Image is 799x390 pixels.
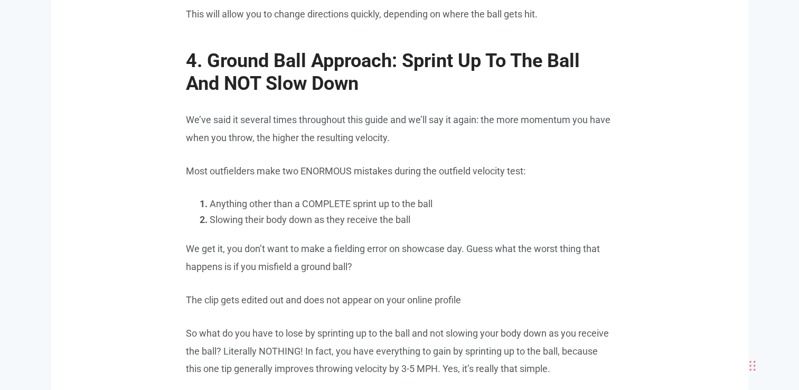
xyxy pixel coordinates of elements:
[210,198,433,209] a: Anything other than a COMPLETE sprint up to the ball
[650,276,799,390] iframe: Chat Widget
[186,291,614,309] p: The clip gets edited out and does not appear on your online profile
[186,240,614,275] p: We get it, you don’t want to make a fielding error on showcase day. Guess what the worst thing th...
[186,111,614,146] p: We’ve said it several times throughout this guide and we’ll say it again: the more momentum you h...
[186,324,614,377] p: So what do you have to lose by sprinting up to the ball and not slowing your body down as you rec...
[186,5,614,23] p: This will allow you to change directions quickly, depending on where the ball gets hit.
[749,350,756,382] div: Drag
[186,50,580,95] span: 4. Ground Ball Approach: Sprint Up To The Ball And NOT Slow Down
[210,214,410,225] a: Slowing their body down as they receive the ball
[186,162,614,180] p: Most outfielders make two ENORMOUS mistakes during the outfield velocity test:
